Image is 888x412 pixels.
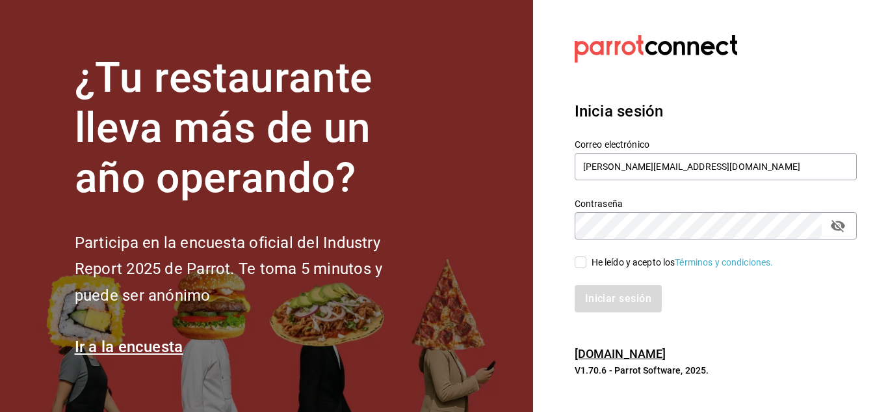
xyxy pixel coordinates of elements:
p: V1.70.6 - Parrot Software, 2025. [575,364,857,377]
h1: ¿Tu restaurante lleva más de un año operando? [75,53,426,203]
h3: Inicia sesión [575,100,857,123]
label: Contraseña [575,199,857,208]
button: passwordField [827,215,849,237]
a: [DOMAIN_NAME] [575,347,666,361]
label: Correo electrónico [575,140,857,149]
a: Ir a la encuesta [75,338,183,356]
div: He leído y acepto los [592,256,774,269]
h2: Participa en la encuesta oficial del Industry Report 2025 de Parrot. Te toma 5 minutos y puede se... [75,230,426,309]
input: Ingresa tu correo electrónico [575,153,857,180]
a: Términos y condiciones. [675,257,773,268]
